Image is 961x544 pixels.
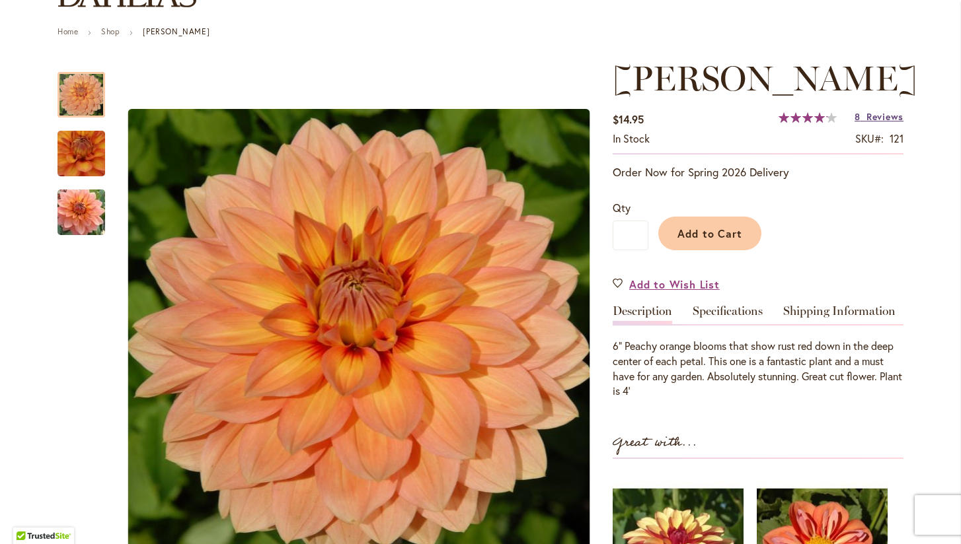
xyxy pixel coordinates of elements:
[658,217,761,250] button: Add to Cart
[613,305,903,399] div: Detailed Product Info
[613,201,631,215] span: Qty
[613,57,917,99] span: [PERSON_NAME]
[613,305,672,324] a: Description
[613,131,650,147] div: Availability
[35,108,128,199] img: Nicholas
[613,112,644,126] span: $14.95
[693,305,763,324] a: Specifications
[629,277,720,292] span: Add to Wish List
[58,118,118,176] div: Nicholas
[890,131,903,147] div: 121
[34,181,129,244] img: Nicholas
[143,26,210,36] strong: [PERSON_NAME]
[10,497,47,534] iframe: Launch Accessibility Center
[855,110,903,123] a: 8 Reviews
[855,110,861,123] span: 8
[613,131,650,145] span: In stock
[613,339,903,399] div: 6” Peachy orange blooms that show rust red down in the deep center of each petal. This one is a f...
[58,59,118,118] div: Nicholas
[613,164,903,180] p: Order Now for Spring 2026 Delivery
[613,432,697,454] strong: Great with...
[58,26,78,36] a: Home
[677,226,743,240] span: Add to Cart
[866,110,903,123] span: Reviews
[101,26,120,36] a: Shop
[783,305,896,324] a: Shipping Information
[58,176,105,235] div: Nicholas
[855,131,884,145] strong: SKU
[613,277,720,292] a: Add to Wish List
[779,112,837,123] div: 84%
